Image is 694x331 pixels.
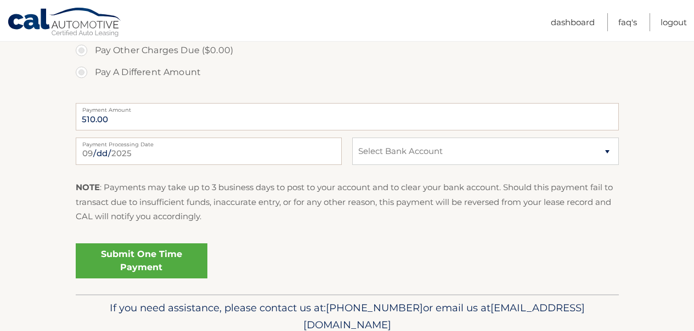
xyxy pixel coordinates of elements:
[326,301,423,314] span: [PHONE_NUMBER]
[76,182,100,192] strong: NOTE
[76,103,619,130] input: Payment Amount
[76,39,619,61] label: Pay Other Charges Due ($0.00)
[76,243,207,278] a: Submit One Time Payment
[7,7,122,39] a: Cal Automotive
[76,61,619,83] label: Pay A Different Amount
[76,103,619,112] label: Payment Amount
[551,13,595,31] a: Dashboard
[76,180,619,224] p: : Payments may take up to 3 business days to post to your account and to clear your bank account....
[661,13,687,31] a: Logout
[76,138,342,165] input: Payment Date
[618,13,637,31] a: FAQ's
[76,138,342,146] label: Payment Processing Date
